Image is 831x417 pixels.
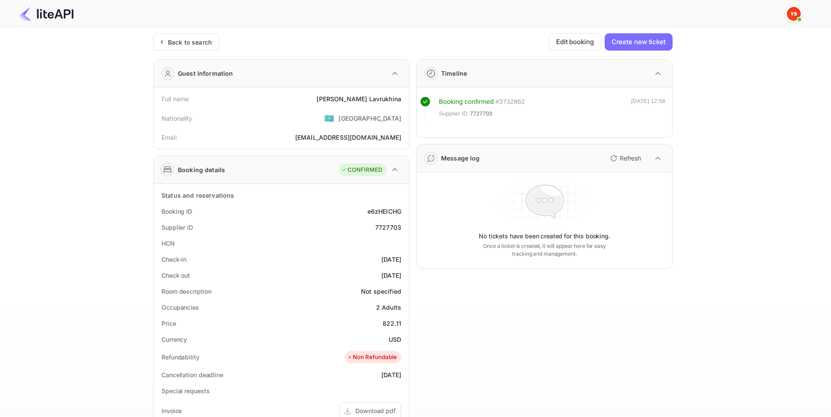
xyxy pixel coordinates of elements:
span: Supplier ID: [439,109,469,118]
div: Price [161,319,176,328]
div: Timeline [441,69,467,78]
div: [GEOGRAPHIC_DATA] [338,114,401,123]
div: [DATE] [381,255,401,264]
div: Check-in [161,255,187,264]
div: Full name [161,94,189,103]
img: Yandex Support [787,7,801,21]
div: Guest information [178,69,233,78]
div: USD [389,335,401,344]
button: Edit booking [549,33,601,51]
div: e6zHEICHG [367,207,401,216]
p: Refresh [620,154,641,163]
div: [PERSON_NAME] Lavrukhina [316,94,401,103]
div: [EMAIL_ADDRESS][DOMAIN_NAME] [295,133,401,142]
div: Occupancies [161,303,199,312]
div: Room description [161,287,211,296]
div: Special requests [161,386,209,395]
div: Booking confirmed [439,97,494,107]
div: Nationality [161,114,193,123]
div: 822.11 [383,319,401,328]
p: Once a ticket is created, it will appear here for easy tracking and management. [476,242,613,258]
div: Invoice [161,406,182,415]
div: Status and reservations [161,191,234,200]
div: Cancellation deadline [161,370,223,379]
div: Booking details [178,165,225,174]
div: CONFIRMED [341,166,382,174]
div: Email [161,133,177,142]
div: [DATE] 12:58 [631,97,665,122]
div: Not specified [361,287,401,296]
div: Download pdf [355,406,396,415]
div: 7727703 [375,223,401,232]
div: Non Refundable [347,353,397,362]
div: 2 Adults [376,303,401,312]
div: # 3732862 [496,97,525,107]
button: Refresh [605,151,644,165]
div: Message log [441,154,480,163]
div: Refundability [161,353,200,362]
div: Check out [161,271,190,280]
span: United States [324,110,334,126]
div: [DATE] [381,271,401,280]
div: Currency [161,335,187,344]
img: LiteAPI Logo [19,7,74,21]
div: Supplier ID [161,223,193,232]
div: Booking ID [161,207,192,216]
div: [DATE] [381,370,401,379]
div: Back to search [168,38,212,47]
span: 7727703 [470,109,493,118]
button: Create new ticket [605,33,673,51]
p: No tickets have been created for this booking. [479,232,610,241]
div: HCN [161,239,175,248]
